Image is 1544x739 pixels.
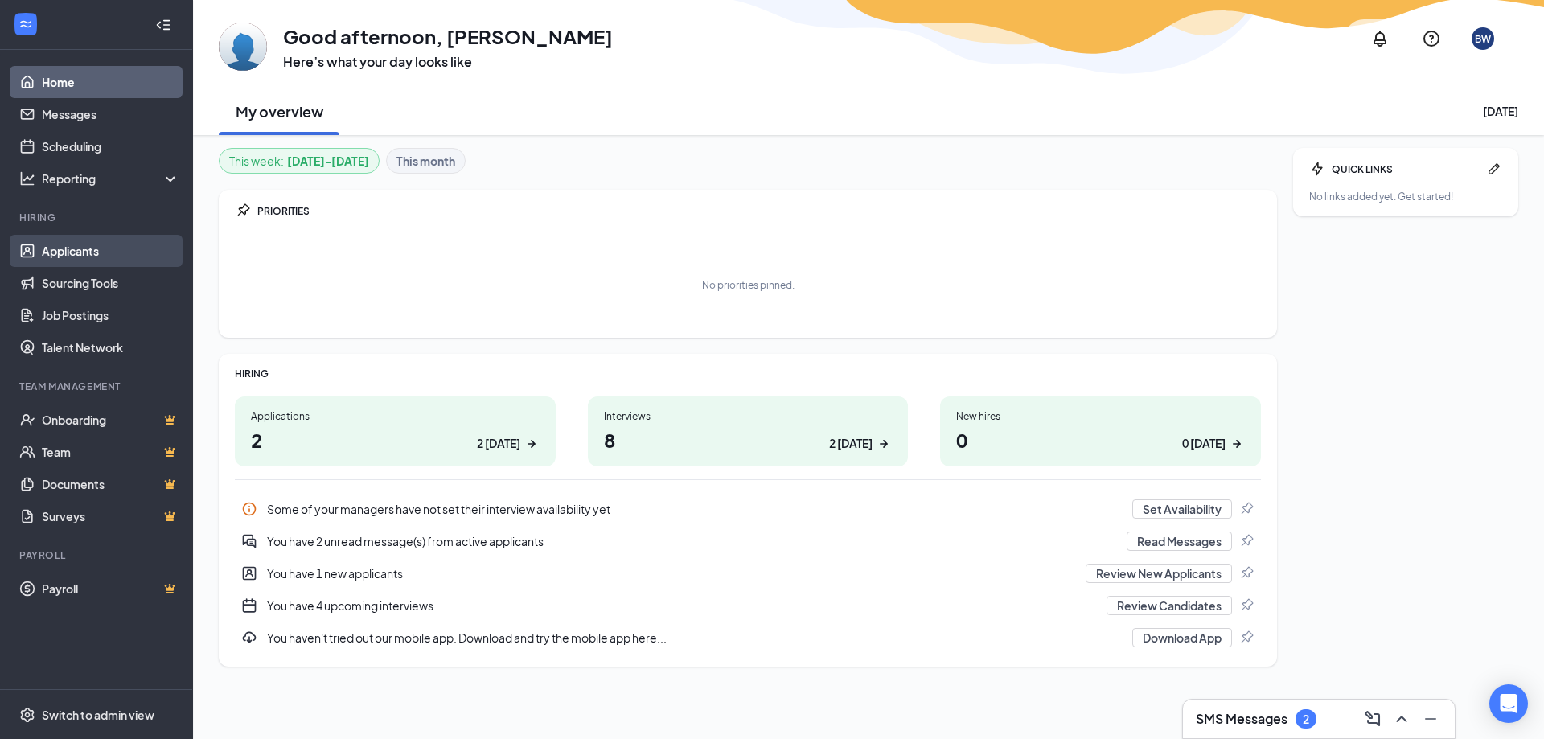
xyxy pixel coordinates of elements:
[241,533,257,549] svg: DoubleChatActive
[19,211,176,224] div: Hiring
[42,130,179,162] a: Scheduling
[42,468,179,500] a: DocumentsCrown
[235,622,1261,654] a: DownloadYou haven't tried out our mobile app. Download and try the mobile app here...Download AppPin
[42,404,179,436] a: OnboardingCrown
[1132,628,1232,647] button: Download App
[267,533,1117,549] div: You have 2 unread message(s) from active applicants
[283,53,613,71] h3: Here’s what your day looks like
[1196,710,1287,728] h3: SMS Messages
[257,204,1261,218] div: PRIORITIES
[604,409,893,423] div: Interviews
[1086,564,1232,583] button: Review New Applicants
[267,630,1123,646] div: You haven't tried out our mobile app. Download and try the mobile app here...
[42,707,154,723] div: Switch to admin view
[1483,103,1518,119] div: [DATE]
[235,622,1261,654] div: You haven't tried out our mobile app. Download and try the mobile app here...
[267,597,1097,614] div: You have 4 upcoming interviews
[396,152,455,170] b: This month
[1238,565,1254,581] svg: Pin
[42,66,179,98] a: Home
[283,23,613,50] h1: Good afternoon, [PERSON_NAME]
[267,565,1076,581] div: You have 1 new applicants
[235,589,1261,622] a: CalendarNewYou have 4 upcoming interviewsReview CandidatesPin
[702,278,795,292] div: No priorities pinned.
[42,98,179,130] a: Messages
[1358,706,1384,732] button: ComposeMessage
[219,23,267,71] img: Brandon Word
[1182,435,1226,452] div: 0 [DATE]
[1422,29,1441,48] svg: QuestionInfo
[19,380,176,393] div: Team Management
[1332,162,1480,176] div: QUICK LINKS
[1309,190,1502,203] div: No links added yet. Get started!
[229,152,369,170] div: This week :
[42,573,179,605] a: PayrollCrown
[588,396,909,466] a: Interviews82 [DATE]ArrowRight
[251,409,540,423] div: Applications
[287,152,369,170] b: [DATE] - [DATE]
[19,170,35,187] svg: Analysis
[1421,709,1440,729] svg: Minimize
[18,16,34,32] svg: WorkstreamLogo
[241,501,257,517] svg: Info
[604,426,893,454] h1: 8
[477,435,520,452] div: 2 [DATE]
[1370,29,1390,48] svg: Notifications
[19,548,176,562] div: Payroll
[1238,597,1254,614] svg: Pin
[1229,436,1245,452] svg: ArrowRight
[1363,709,1382,729] svg: ComposeMessage
[235,203,251,219] svg: Pin
[251,426,540,454] h1: 2
[235,589,1261,622] div: You have 4 upcoming interviews
[42,170,180,187] div: Reporting
[42,267,179,299] a: Sourcing Tools
[1238,501,1254,517] svg: Pin
[1416,706,1442,732] button: Minimize
[235,493,1261,525] div: Some of your managers have not set their interview availability yet
[1238,533,1254,549] svg: Pin
[524,436,540,452] svg: ArrowRight
[956,409,1245,423] div: New hires
[1475,32,1491,46] div: BW
[1127,532,1232,551] button: Read Messages
[42,299,179,331] a: Job Postings
[241,597,257,614] svg: CalendarNew
[235,493,1261,525] a: InfoSome of your managers have not set their interview availability yetSet AvailabilityPin
[19,707,35,723] svg: Settings
[267,501,1123,517] div: Some of your managers have not set their interview availability yet
[1387,706,1413,732] button: ChevronUp
[235,525,1261,557] a: DoubleChatActiveYou have 2 unread message(s) from active applicantsRead MessagesPin
[241,630,257,646] svg: Download
[829,435,873,452] div: 2 [DATE]
[235,557,1261,589] a: UserEntityYou have 1 new applicantsReview New ApplicantsPin
[42,436,179,468] a: TeamCrown
[956,426,1245,454] h1: 0
[236,101,323,121] h2: My overview
[1107,596,1232,615] button: Review Candidates
[235,396,556,466] a: Applications22 [DATE]ArrowRight
[235,525,1261,557] div: You have 2 unread message(s) from active applicants
[241,565,257,581] svg: UserEntity
[42,500,179,532] a: SurveysCrown
[155,17,171,33] svg: Collapse
[940,396,1261,466] a: New hires00 [DATE]ArrowRight
[1392,709,1411,729] svg: ChevronUp
[1309,161,1325,177] svg: Bolt
[1486,161,1502,177] svg: Pen
[1489,684,1528,723] div: Open Intercom Messenger
[235,367,1261,380] div: HIRING
[1132,499,1232,519] button: Set Availability
[42,331,179,363] a: Talent Network
[1238,630,1254,646] svg: Pin
[42,235,179,267] a: Applicants
[1303,712,1309,726] div: 2
[876,436,892,452] svg: ArrowRight
[235,557,1261,589] div: You have 1 new applicants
